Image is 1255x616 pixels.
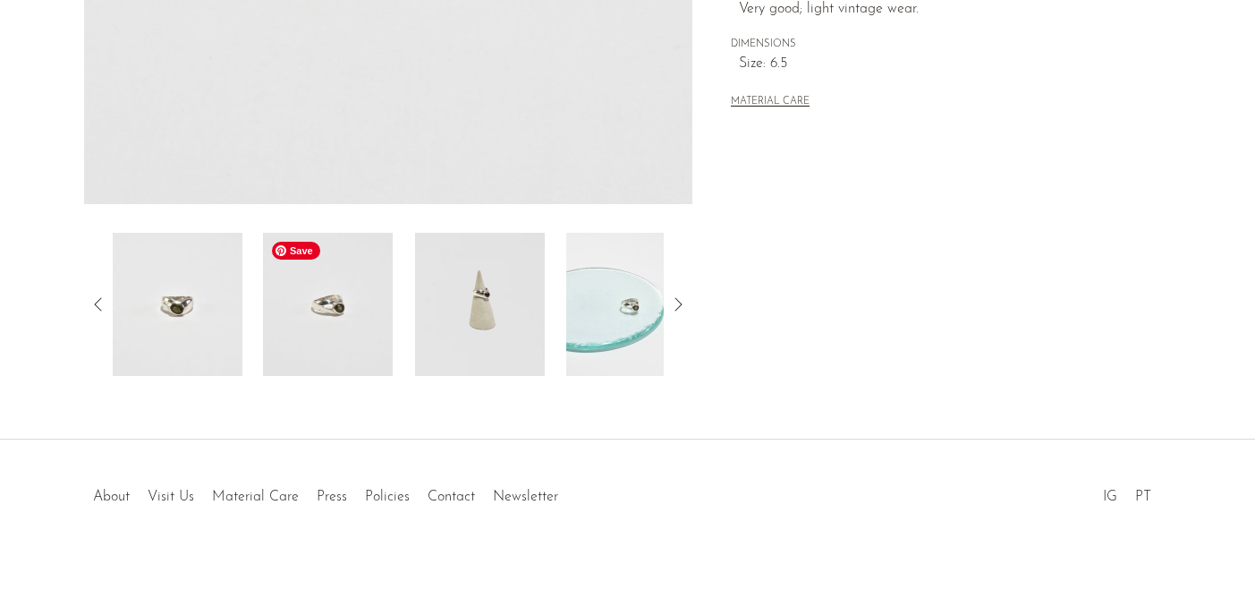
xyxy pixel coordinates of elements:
[1135,490,1151,504] a: PT
[1094,475,1160,509] ul: Social Medias
[148,490,194,504] a: Visit Us
[212,490,299,504] a: Material Care
[566,233,696,376] img: Asymmetrical Peridot Ring
[415,233,545,376] img: Asymmetrical Peridot Ring
[365,490,410,504] a: Policies
[1103,490,1117,504] a: IG
[93,490,130,504] a: About
[731,96,810,109] button: MATERIAL CARE
[731,37,1133,53] span: DIMENSIONS
[317,490,347,504] a: Press
[272,242,320,260] span: Save
[84,475,567,509] ul: Quick links
[739,53,1133,76] span: Size: 6.5
[263,233,393,376] img: Asymmetrical Peridot Ring
[428,490,475,504] a: Contact
[113,233,242,376] img: Asymmetrical Peridot Ring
